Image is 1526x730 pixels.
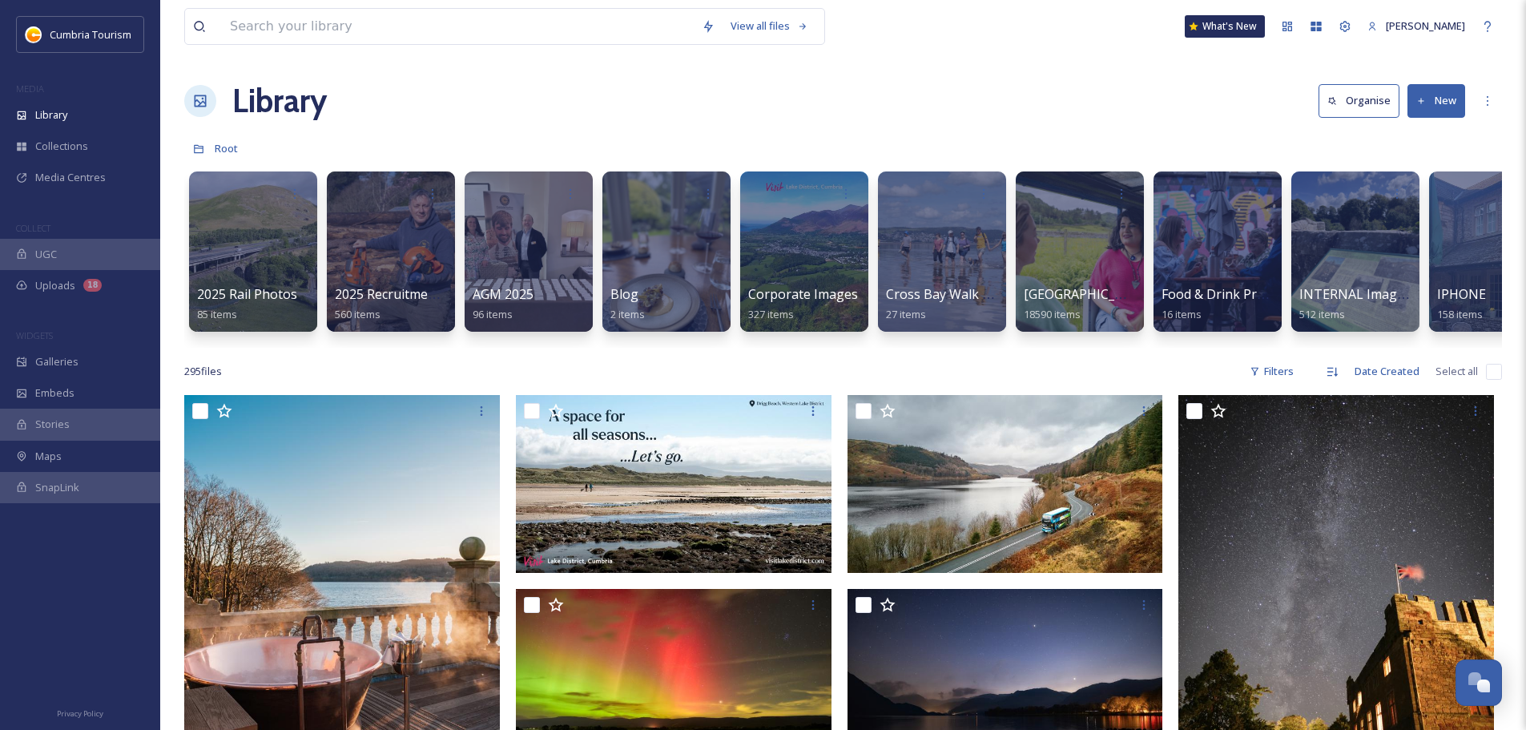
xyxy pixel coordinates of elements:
[1386,18,1465,33] span: [PERSON_NAME]
[215,139,238,158] a: Root
[215,141,238,155] span: Root
[1437,287,1486,321] a: IPHONE158 items
[35,139,88,154] span: Collections
[16,329,53,341] span: WIDGETS
[610,287,645,321] a: Blog2 items
[197,307,237,321] span: 85 items
[1347,356,1427,387] div: Date Created
[83,279,102,292] div: 18
[748,287,858,321] a: Corporate Images327 items
[1407,84,1465,117] button: New
[35,278,75,293] span: Uploads
[886,285,1011,303] span: Cross Bay Walk 2024
[335,287,554,321] a: 2025 Recruitment - [PERSON_NAME]560 items
[1456,659,1502,706] button: Open Chat
[1024,307,1081,321] span: 18590 items
[848,395,1163,573] img: Stagecoach Lakes_Day 2_008.jpg
[222,9,694,44] input: Search your library
[1162,285,1286,303] span: Food & Drink Project
[1024,285,1153,303] span: [GEOGRAPHIC_DATA]
[473,285,533,303] span: AGM 2025
[57,703,103,722] a: Privacy Policy
[232,77,327,125] a: Library
[473,287,533,321] a: AGM 202596 items
[723,10,816,42] a: View all files
[610,285,638,303] span: Blog
[35,480,79,495] span: SnapLink
[35,107,67,123] span: Library
[473,307,513,321] span: 96 items
[35,170,106,185] span: Media Centres
[1162,287,1286,321] a: Food & Drink Project16 items
[57,708,103,719] span: Privacy Policy
[610,307,645,321] span: 2 items
[748,307,794,321] span: 327 items
[35,449,62,464] span: Maps
[35,354,79,369] span: Galleries
[1024,287,1153,321] a: [GEOGRAPHIC_DATA]18590 items
[184,364,222,379] span: 295 file s
[1437,307,1483,321] span: 158 items
[1319,84,1399,117] button: Organise
[1435,364,1478,379] span: Select all
[35,385,74,401] span: Embeds
[1299,287,1416,321] a: INTERNAL Imagery512 items
[748,285,858,303] span: Corporate Images
[197,285,297,303] span: 2025 Rail Photos
[886,287,1011,321] a: Cross Bay Walk 202427 items
[1162,307,1202,321] span: 16 items
[16,83,44,95] span: MEDIA
[50,27,131,42] span: Cumbria Tourism
[516,395,831,573] img: 1920x1080-drigg-beach.jpg
[16,222,50,234] span: COLLECT
[1299,307,1345,321] span: 512 items
[335,285,554,303] span: 2025 Recruitment - [PERSON_NAME]
[1185,15,1265,38] a: What's New
[197,287,297,321] a: 2025 Rail Photos85 items
[1359,10,1473,42] a: [PERSON_NAME]
[35,247,57,262] span: UGC
[886,307,926,321] span: 27 items
[35,417,70,432] span: Stories
[1299,285,1416,303] span: INTERNAL Imagery
[26,26,42,42] img: images.jpg
[335,307,380,321] span: 560 items
[1437,285,1486,303] span: IPHONE
[1242,356,1302,387] div: Filters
